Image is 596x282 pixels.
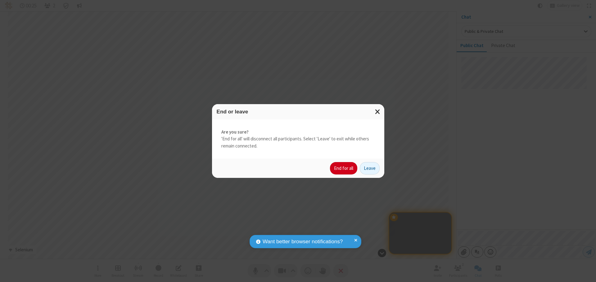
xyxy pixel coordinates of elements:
button: Close modal [371,104,384,119]
h3: End or leave [217,109,380,115]
button: Leave [360,162,380,174]
button: End for all [330,162,357,174]
span: Want better browser notifications? [263,238,343,246]
div: 'End for all' will disconnect all participants. Select 'Leave' to exit while others remain connec... [212,119,384,159]
strong: Are you sure? [221,129,375,136]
